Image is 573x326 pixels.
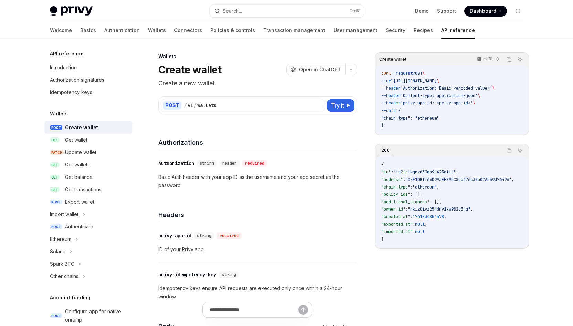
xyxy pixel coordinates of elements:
span: , [437,184,439,190]
span: 1741834854578 [413,214,444,220]
a: POSTExport wallet [44,196,132,208]
span: : [410,214,413,220]
span: POST [50,200,62,205]
button: Ask AI [516,146,524,155]
span: : [403,177,405,182]
a: GETGet balance [44,171,132,183]
a: Transaction management [263,22,325,39]
div: Introduction [50,63,77,72]
span: --request [391,71,413,76]
span: Create wallet [379,57,406,62]
div: privy-app-id [158,232,191,239]
p: cURL [483,56,494,62]
div: Solana [50,247,65,256]
a: Security [386,22,405,39]
span: \ [478,93,480,99]
div: Authorization [158,160,194,167]
div: Authenticate [65,223,93,231]
span: , [511,177,514,182]
a: Welcome [50,22,72,39]
button: Open in ChatGPT [286,64,345,75]
span: { [381,162,384,167]
span: "0xF1DBff66C993EE895C8cb176c30b07A559d76496" [405,177,511,182]
span: --header [381,93,401,99]
a: Idempotency keys [44,86,132,99]
a: API reference [441,22,475,39]
span: GET [50,187,60,192]
div: Other chains [50,272,78,281]
div: POST [163,101,181,110]
a: Dashboard [464,6,507,17]
span: POST [50,313,62,318]
a: Introduction [44,61,132,74]
div: required [242,160,267,167]
span: \ [492,85,495,91]
div: Search... [223,7,242,15]
span: : [391,169,393,175]
span: "additional_signers" [381,199,429,205]
span: GET [50,137,60,143]
div: Spark BTC [50,260,74,268]
a: Authentication [104,22,140,39]
img: light logo [50,6,93,16]
p: Create a new wallet. [158,79,357,88]
span: --header [381,85,401,91]
a: Wallets [148,22,166,39]
div: required [217,232,242,239]
span: \ [437,78,439,84]
div: / [184,102,187,109]
span: }' [381,123,386,128]
span: null [415,222,425,227]
span: \ [473,100,475,106]
span: GET [50,175,60,180]
a: Connectors [174,22,202,39]
span: \ [422,71,425,76]
span: '{ [396,108,401,113]
span: --header [381,100,401,106]
button: cURL [473,53,502,65]
span: --data [381,108,396,113]
a: Authorization signatures [44,74,132,86]
span: , [444,214,446,220]
a: GETGet wallet [44,134,132,146]
div: Wallets [158,53,357,60]
span: string [222,272,236,277]
div: Import wallet [50,210,78,218]
button: Send message [298,305,308,315]
div: Export wallet [65,198,94,206]
span: , [456,169,458,175]
h5: Account funding [50,294,91,302]
span: string [197,233,211,238]
a: GETGet wallets [44,159,132,171]
span: "address" [381,177,403,182]
span: : [413,229,415,234]
span: : [], [410,192,422,197]
span: : [], [429,199,442,205]
a: Basics [80,22,96,39]
span: PATCH [50,150,64,155]
span: string [200,161,214,166]
div: Idempotency keys [50,88,92,96]
span: "exported_at" [381,222,413,227]
h4: Headers [158,210,357,220]
a: POSTConfigure app for native onramp [44,305,132,326]
button: Toggle dark mode [512,6,523,17]
a: Recipes [414,22,433,39]
a: PATCHUpdate wallet [44,146,132,159]
h4: Authorizations [158,138,357,147]
h5: API reference [50,50,84,58]
div: / [194,102,197,109]
span: : [405,206,408,212]
div: Get wallets [65,161,90,169]
span: "rkiz0ivz254drv1xw982v3jq" [408,206,470,212]
span: Dashboard [470,8,496,14]
h1: Create wallet [158,63,221,76]
div: Configure app for native onramp [65,307,128,324]
span: : [410,184,413,190]
span: "chain_type": "ethereum" [381,115,439,121]
a: POSTCreate wallet [44,121,132,134]
span: "policy_ids" [381,192,410,197]
span: "owner_id" [381,206,405,212]
span: GET [50,162,60,167]
button: Search...CtrlK [210,5,364,17]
